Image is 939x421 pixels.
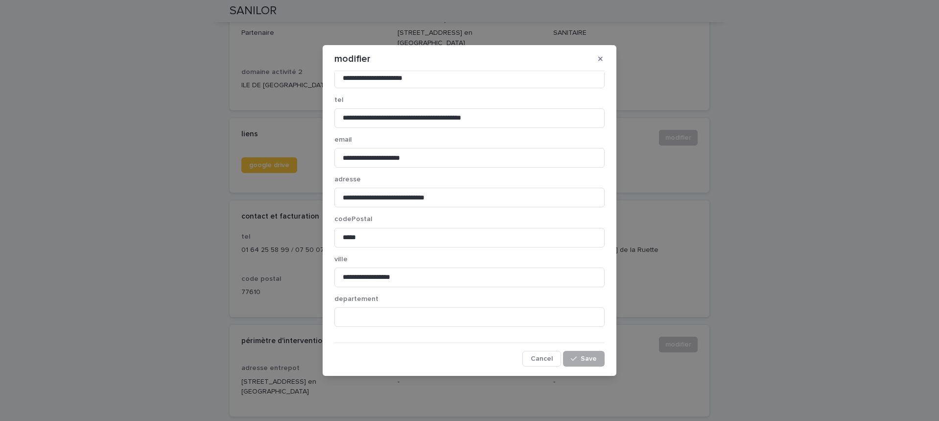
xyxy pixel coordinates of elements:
span: codePostal [334,216,373,223]
span: departement [334,296,378,302]
span: ville [334,256,348,263]
span: tel [334,97,344,103]
span: Cancel [531,355,553,362]
button: Save [563,351,605,367]
span: adresse [334,176,361,183]
p: modifier [334,53,371,65]
button: Cancel [522,351,561,367]
span: Save [581,355,597,362]
span: email [334,136,352,143]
